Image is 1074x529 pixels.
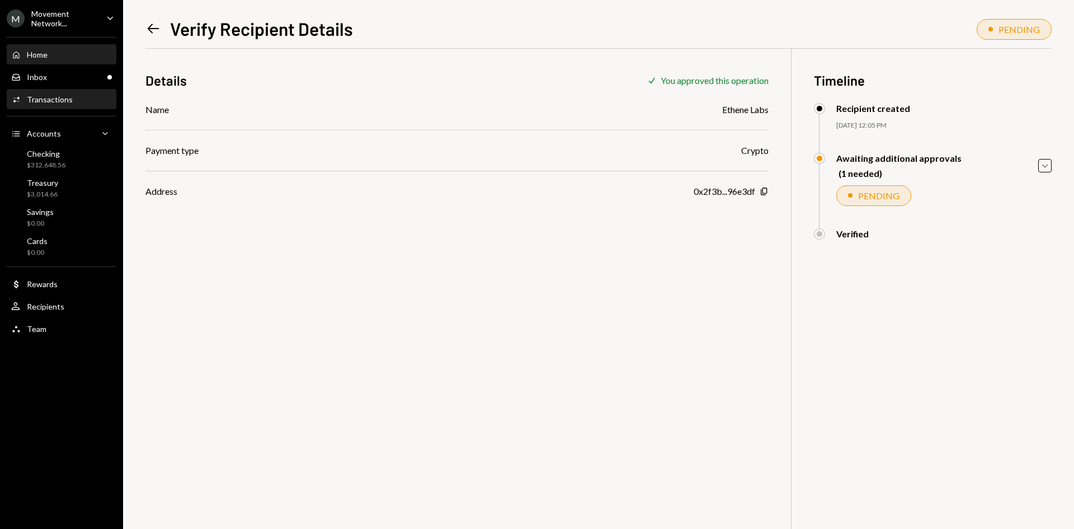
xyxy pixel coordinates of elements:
[7,233,116,260] a: Cards$0.00
[27,178,58,188] div: Treasury
[7,319,116,339] a: Team
[7,44,116,64] a: Home
[31,9,97,28] div: Movement Network...
[836,121,1052,130] div: [DATE] 12:05 PM
[7,123,116,143] a: Accounts
[27,236,48,246] div: Cards
[27,149,65,158] div: Checking
[170,17,353,40] h1: Verify Recipient Details
[27,207,54,217] div: Savings
[27,190,58,199] div: $3,014.66
[27,95,73,104] div: Transactions
[7,274,116,294] a: Rewards
[27,302,64,311] div: Recipients
[836,153,962,163] div: Awaiting additional approvals
[722,103,769,116] div: Ethene Labs
[858,190,899,201] div: PENDING
[27,129,61,138] div: Accounts
[741,144,769,157] div: Crypto
[836,103,910,114] div: Recipient created
[145,103,169,116] div: Name
[7,296,116,316] a: Recipients
[27,219,54,228] div: $0.00
[661,75,769,86] div: You approved this operation
[27,161,65,170] div: $312,648.56
[27,324,46,334] div: Team
[839,168,962,179] div: (1 needed)
[27,279,58,289] div: Rewards
[7,175,116,202] a: Treasury$3,014.66
[27,248,48,258] div: $0.00
[27,72,47,82] div: Inbox
[7,146,116,172] a: Checking$312,648.56
[7,204,116,231] a: Savings$0.00
[145,71,187,90] h3: Details
[27,50,48,59] div: Home
[7,67,116,87] a: Inbox
[145,144,199,157] div: Payment type
[7,10,25,27] div: M
[814,71,1052,90] h3: Timeline
[836,228,869,239] div: Verified
[7,89,116,109] a: Transactions
[694,185,755,198] div: 0x2f3b...96e3df
[998,24,1040,35] div: PENDING
[145,185,177,198] div: Address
